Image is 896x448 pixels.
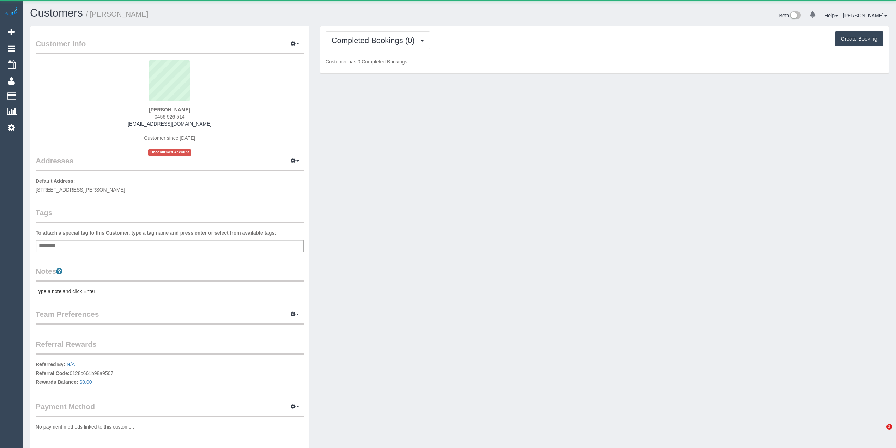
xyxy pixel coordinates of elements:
[843,13,887,18] a: [PERSON_NAME]
[824,13,838,18] a: Help
[36,423,304,430] p: No payment methods linked to this customer.
[779,13,801,18] a: Beta
[4,7,18,17] img: Automaid Logo
[36,229,276,236] label: To attach a special tag to this Customer, type a tag name and press enter or select from availabl...
[36,379,78,386] label: Rewards Balance:
[872,424,889,441] iframe: Intercom live chat
[36,361,304,387] p: 0128c661b98a9507
[36,309,304,325] legend: Team Preferences
[886,424,892,430] span: 3
[326,31,430,49] button: Completed Bookings (0)
[835,31,883,46] button: Create Booking
[30,7,83,19] a: Customers
[36,361,65,368] label: Referred By:
[789,11,801,20] img: New interface
[36,401,304,417] legend: Payment Method
[36,288,304,295] pre: Type a note and click Enter
[36,207,304,223] legend: Tags
[36,38,304,54] legend: Customer Info
[36,187,125,193] span: [STREET_ADDRESS][PERSON_NAME]
[36,370,69,377] label: Referral Code:
[128,121,211,127] a: [EMAIL_ADDRESS][DOMAIN_NAME]
[86,10,149,18] small: / [PERSON_NAME]
[149,107,190,113] strong: [PERSON_NAME]
[148,149,191,155] span: Unconfirmed Account
[36,266,304,282] legend: Notes
[36,339,304,355] legend: Referral Rewards
[332,36,418,45] span: Completed Bookings (0)
[144,135,195,141] span: Customer since [DATE]
[80,379,92,385] a: $0.00
[326,58,883,65] p: Customer has 0 Completed Bookings
[36,177,75,184] label: Default Address:
[155,114,185,120] span: 0456 926 514
[67,362,75,367] a: N/A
